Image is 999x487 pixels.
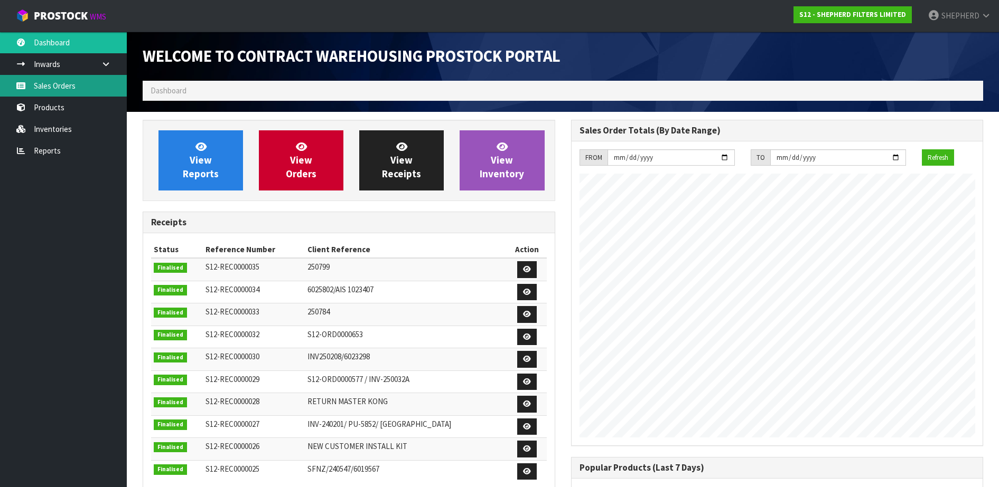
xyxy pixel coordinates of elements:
[799,10,906,19] strong: S12 - SHEPHERD FILTERS LIMITED
[203,241,305,258] th: Reference Number
[580,126,975,136] h3: Sales Order Totals (By Date Range)
[751,149,770,166] div: TO
[307,374,409,384] span: S12-ORD0000577 / INV-250032A
[154,464,187,475] span: Finalised
[259,130,343,190] a: ViewOrders
[16,9,29,22] img: cube-alt.png
[359,130,444,190] a: ViewReceipts
[206,441,259,451] span: S12-REC0000026
[206,464,259,474] span: S12-REC0000025
[307,351,370,361] span: INV250208/6023298
[154,375,187,385] span: Finalised
[507,241,547,258] th: Action
[307,396,388,406] span: RETURN MASTER KONG
[382,140,421,180] span: View Receipts
[158,130,243,190] a: ViewReports
[154,419,187,430] span: Finalised
[480,140,524,180] span: View Inventory
[151,217,547,227] h3: Receipts
[941,11,979,21] span: SHEPHERD
[206,307,259,317] span: S12-REC0000033
[307,262,330,272] span: 250799
[154,352,187,363] span: Finalised
[90,12,106,22] small: WMS
[307,284,374,294] span: 6025802/AIS 1023407
[143,46,561,66] span: Welcome to Contract Warehousing ProStock Portal
[286,140,316,180] span: View Orders
[307,307,330,317] span: 250784
[151,241,203,258] th: Status
[183,140,219,180] span: View Reports
[206,374,259,384] span: S12-REC0000029
[307,464,379,474] span: SFNZ/240547/6019567
[206,262,259,272] span: S12-REC0000035
[154,285,187,295] span: Finalised
[154,442,187,453] span: Finalised
[206,396,259,406] span: S12-REC0000028
[580,149,608,166] div: FROM
[305,241,507,258] th: Client Reference
[580,463,975,473] h3: Popular Products (Last 7 Days)
[206,329,259,339] span: S12-REC0000032
[154,330,187,340] span: Finalised
[307,419,451,429] span: INV-240201/ PU-5852/ [GEOGRAPHIC_DATA]
[34,9,88,23] span: ProStock
[922,149,954,166] button: Refresh
[206,351,259,361] span: S12-REC0000030
[154,308,187,318] span: Finalised
[154,397,187,408] span: Finalised
[307,329,363,339] span: S12-ORD0000653
[307,441,407,451] span: NEW CUSTOMER INSTALL KIT
[206,419,259,429] span: S12-REC0000027
[460,130,544,190] a: ViewInventory
[206,284,259,294] span: S12-REC0000034
[151,85,186,96] span: Dashboard
[154,263,187,273] span: Finalised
